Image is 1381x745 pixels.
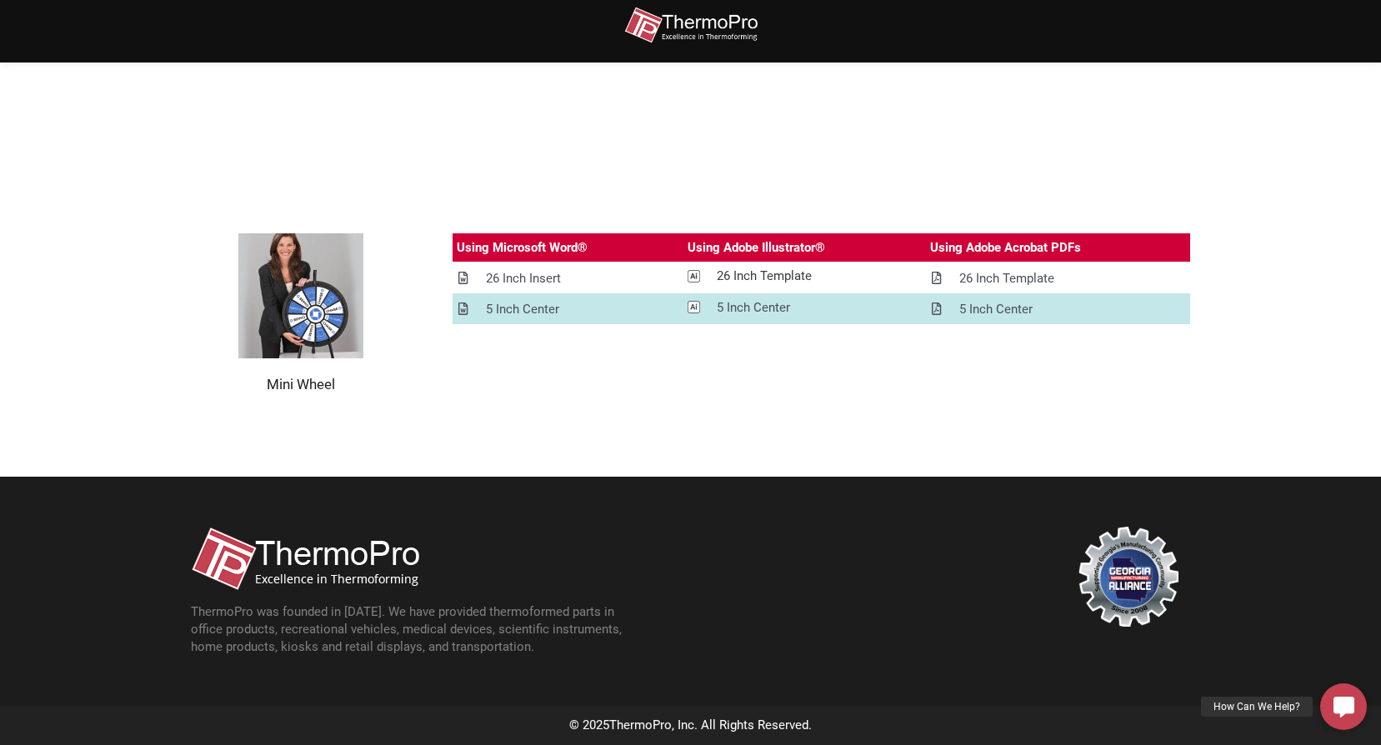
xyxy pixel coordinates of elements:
div: © 2025 , Inc. All Rights Reserved. [174,714,1208,737]
p: ThermoPro was founded in [DATE]. We have provided thermoformed parts in office products, recreati... [191,603,641,656]
div: 26 Inch Template [717,266,812,287]
div: 5 Inch Center [486,299,559,320]
a: How Can We Help? [1320,683,1367,730]
h2: Mini Wheel [191,375,411,393]
a: 26 Inch Template [926,264,1190,293]
div: How Can We Help? [1201,697,1313,717]
div: 26 Inch Insert [486,268,561,289]
div: Using Adobe Illustrator® [688,237,825,258]
div: 5 Inch Center [959,299,1033,320]
div: Using Microsoft Word® [457,237,588,258]
div: Using Adobe Acrobat PDFs [930,237,1081,258]
a: 5 Inch Center [683,293,926,322]
a: 26 Inch Insert [453,264,683,293]
a: 5 Inch Center [926,295,1190,324]
a: 26 Inch Template [683,262,926,291]
span: ThermoPro [609,717,672,732]
img: georgia-manufacturing-alliance [1078,527,1178,627]
a: 5 Inch Center [453,295,683,324]
img: thermopro-logo-non-iso [191,527,419,591]
img: thermopro-logo-non-iso [624,7,758,44]
div: 5 Inch Center [717,297,790,318]
div: 26 Inch Template [959,268,1054,289]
